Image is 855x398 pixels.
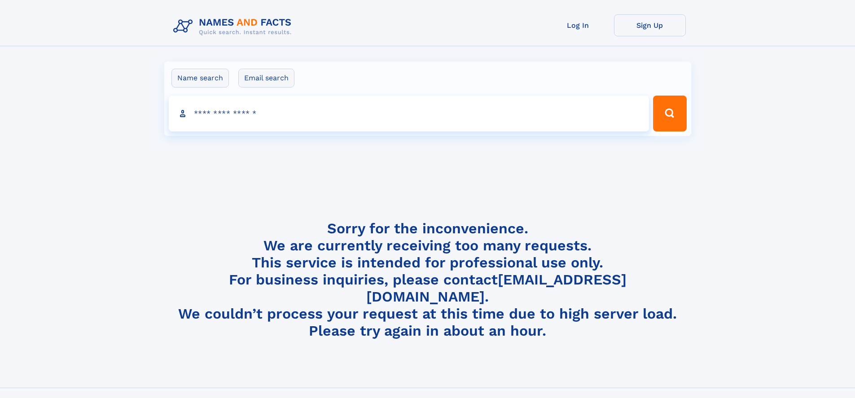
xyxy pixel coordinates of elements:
[171,69,229,87] label: Name search
[169,96,649,131] input: search input
[366,271,627,305] a: [EMAIL_ADDRESS][DOMAIN_NAME]
[542,14,614,36] a: Log In
[614,14,686,36] a: Sign Up
[170,220,686,340] h4: Sorry for the inconvenience. We are currently receiving too many requests. This service is intend...
[238,69,294,87] label: Email search
[653,96,686,131] button: Search Button
[170,14,299,39] img: Logo Names and Facts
